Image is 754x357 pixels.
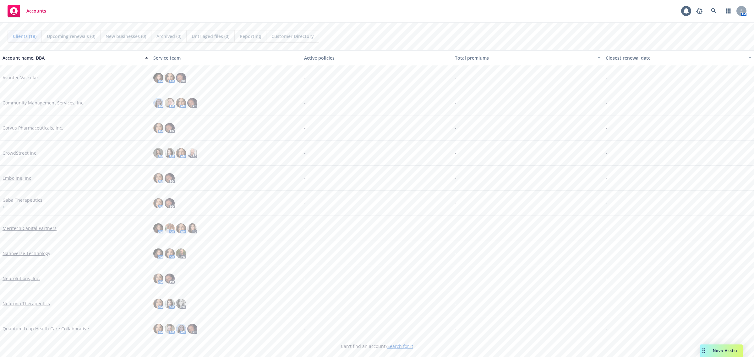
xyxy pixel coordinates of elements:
[606,55,745,61] div: Closest renewal date
[176,73,186,83] img: photo
[176,148,186,158] img: photo
[304,250,306,257] span: -
[5,2,49,20] a: Accounts
[700,344,708,357] div: Drag to move
[606,275,607,282] span: -
[165,248,175,258] img: photo
[455,275,456,282] span: -
[153,123,163,133] img: photo
[304,300,306,307] span: -
[304,175,306,181] span: -
[304,99,306,106] span: -
[26,8,46,13] span: Accounts
[3,197,42,203] a: Gaba Therapeutics
[603,50,754,65] button: Closest renewal date
[153,223,163,233] img: photo
[606,74,607,81] span: -
[606,150,607,156] span: -
[700,344,743,357] button: Nova Assist
[304,200,306,206] span: -
[165,299,175,309] img: photo
[3,275,40,282] a: Neurolutions, Inc.
[304,125,306,131] span: -
[13,33,36,40] span: Clients (18)
[455,99,456,106] span: -
[606,250,607,257] span: -
[176,299,186,309] img: photo
[165,173,175,183] img: photo
[153,299,163,309] img: photo
[153,148,163,158] img: photo
[3,250,50,257] a: Nanoverse Technology
[153,274,163,284] img: photo
[47,33,95,40] span: Upcoming renewals (0)
[455,225,456,232] span: -
[387,343,413,349] a: Search for it
[153,73,163,83] img: photo
[341,343,413,349] span: Can't find an account?
[165,123,175,133] img: photo
[606,200,607,206] span: -
[3,150,36,156] a: CrowdStreet Inc
[304,325,306,332] span: -
[187,223,197,233] img: photo
[165,73,175,83] img: photo
[3,300,50,307] a: Neurona Therapeutics
[3,99,85,106] a: Community Management Services, Inc.
[176,248,186,258] img: photo
[304,74,306,81] span: -
[606,325,607,332] span: -
[606,225,607,232] span: -
[606,99,607,106] span: -
[3,55,141,61] div: Account name, DBA
[455,175,456,181] span: -
[176,98,186,108] img: photo
[455,200,456,206] span: -
[713,348,738,353] span: Nova Assist
[3,325,89,332] a: Quantum Leap Health Care Collaborative
[606,125,607,131] span: -
[187,98,197,108] img: photo
[3,225,57,232] a: Meritech Capital Partners
[153,324,163,334] img: photo
[3,203,5,210] span: x
[165,198,175,208] img: photo
[304,225,306,232] span: -
[455,325,456,332] span: -
[153,198,163,208] img: photo
[452,50,603,65] button: Total premiums
[302,50,452,65] button: Active policies
[165,148,175,158] img: photo
[455,125,456,131] span: -
[455,55,594,61] div: Total premiums
[304,55,450,61] div: Active policies
[708,5,720,17] a: Search
[153,173,163,183] img: photo
[106,33,146,40] span: New businesses (0)
[187,148,197,158] img: photo
[176,324,186,334] img: photo
[3,175,31,181] a: Emboline, Inc
[606,175,607,181] span: -
[455,74,456,81] span: -
[722,5,735,17] a: Switch app
[271,33,314,40] span: Customer Directory
[3,74,38,81] a: Avantec Vascular
[455,150,456,156] span: -
[156,33,181,40] span: Archived (0)
[304,150,306,156] span: -
[192,33,229,40] span: Untriaged files (0)
[3,125,63,131] a: Corvus Pharmaceuticals, Inc.
[151,50,302,65] button: Service team
[165,98,175,108] img: photo
[153,55,299,61] div: Service team
[187,324,197,334] img: photo
[176,223,186,233] img: photo
[165,223,175,233] img: photo
[240,33,261,40] span: Reporting
[153,248,163,258] img: photo
[304,275,306,282] span: -
[455,300,456,307] span: -
[165,324,175,334] img: photo
[153,98,163,108] img: photo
